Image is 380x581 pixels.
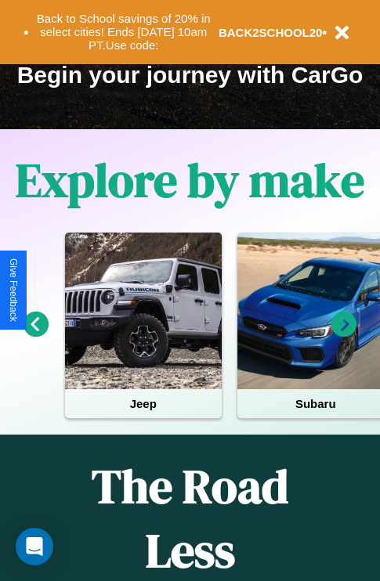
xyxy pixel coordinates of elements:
b: BACK2SCHOOL20 [219,26,323,39]
h1: Explore by make [16,148,364,212]
h4: Jeep [65,389,222,418]
div: Give Feedback [8,258,19,322]
div: Open Intercom Messenger [16,528,53,565]
button: Back to School savings of 20% in select cities! Ends [DATE] 10am PT.Use code: [29,8,219,56]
